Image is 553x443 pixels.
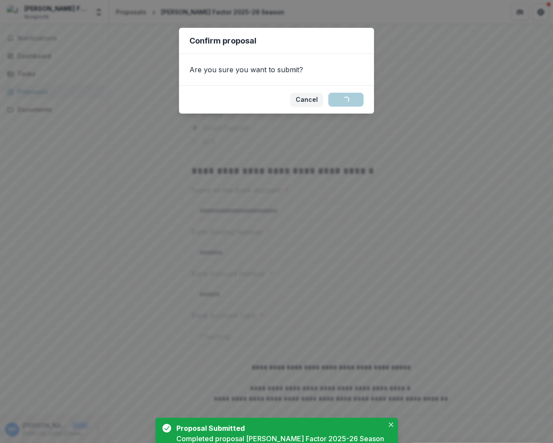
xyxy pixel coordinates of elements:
div: Are you sure you want to submit? [179,54,374,85]
button: Cancel [290,93,323,107]
header: Confirm proposal [179,28,374,54]
button: Close [386,420,396,430]
div: Proposal Submitted [176,423,381,433]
